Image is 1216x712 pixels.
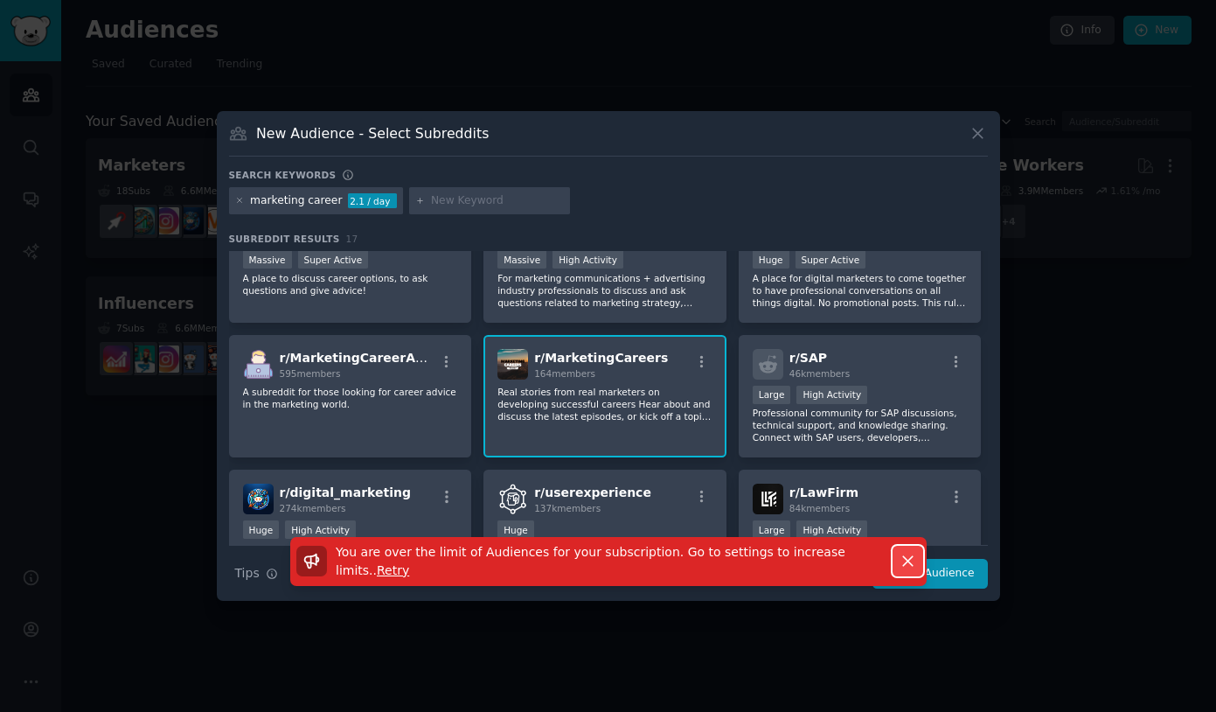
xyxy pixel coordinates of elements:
[336,545,845,577] span: You are over the limit of Audiences for your subscription. Go to settings to increase limits. .
[796,250,866,269] div: Super Active
[753,386,791,404] div: Large
[285,520,356,539] div: High Activity
[243,250,292,269] div: Massive
[243,484,274,514] img: digital_marketing
[753,250,789,269] div: Huge
[497,272,712,309] p: For marketing communications + advertising industry professionals to discuss and ask questions re...
[431,193,564,209] input: New Keyword
[348,193,397,209] div: 2.1 / day
[534,351,668,365] span: r/ MarketingCareers
[243,349,274,380] img: MarketingCareerAdvice
[753,484,783,514] img: LawFirm
[256,124,489,143] h3: New Audience - Select Subreddits
[250,193,342,209] div: marketing career
[552,250,623,269] div: High Activity
[346,234,358,244] span: 17
[243,386,458,410] p: A subreddit for those looking for career advice in the marketing world.
[229,233,340,245] span: Subreddit Results
[497,484,528,514] img: userexperience
[298,250,369,269] div: Super Active
[377,563,409,577] span: Retry
[789,503,850,513] span: 84k members
[280,368,341,379] span: 595 members
[243,520,280,539] div: Huge
[534,503,601,513] span: 137k members
[280,485,411,499] span: r/ digital_marketing
[789,351,827,365] span: r/ SAP
[280,351,452,365] span: r/ MarketingCareerAdvice
[796,520,867,539] div: High Activity
[753,272,968,309] p: A place for digital marketers to come together to have professional conversations on all things d...
[753,407,968,443] p: Professional community for SAP discussions, technical support, and knowledge sharing. Connect wit...
[497,520,534,539] div: Huge
[497,349,528,380] img: MarketingCareers
[497,250,546,269] div: Massive
[229,169,337,181] h3: Search keywords
[534,368,595,379] span: 164 members
[753,520,791,539] div: Large
[789,485,858,499] span: r/ LawFirm
[796,386,867,404] div: High Activity
[789,368,850,379] span: 46k members
[280,503,346,513] span: 274k members
[534,485,651,499] span: r/ userexperience
[243,272,458,297] p: A place to discuss career options, to ask questions and give advice!
[497,386,712,422] p: Real stories from real marketers on developing successful careers Hear about and discuss the late...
